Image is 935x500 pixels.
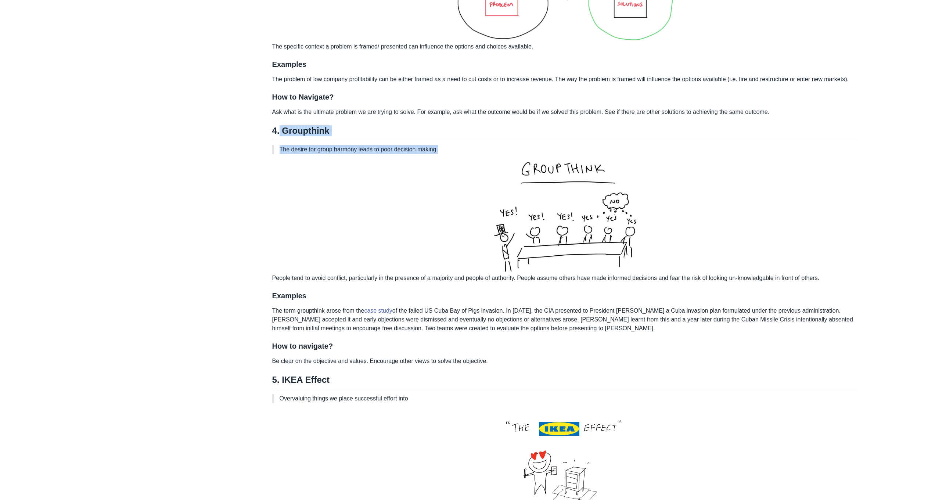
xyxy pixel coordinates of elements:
[272,108,859,116] p: Ask what is the ultimate problem we are trying to solve. For example, ask what the outcome would ...
[492,160,638,274] img: groupthink
[272,60,859,69] h3: Examples
[272,342,859,351] h3: How to navigate?
[280,394,853,403] p: Overvaluing things we place successful effort into
[272,374,859,388] h2: 5. IKEA Effect
[272,75,859,84] p: The problem of low company profitability can be either framed as a need to cut costs or to increa...
[272,357,859,366] p: Be clear on the objective and values. Encourage other views to solve the objective.
[364,307,392,314] a: case study
[272,125,859,139] h2: 4. Groupthink
[272,93,859,102] h3: How to Navigate?
[280,145,853,154] p: The desire for group harmony leads to poor decision making.
[272,306,859,333] p: The term groupthink arose from the of the failed US Cuba Bay of Pigs invasion. In [DATE], the CIA...
[272,291,859,301] h3: Examples
[272,160,859,283] p: People tend to avoid conflict, particularly in the presence of a majority and people of authority...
